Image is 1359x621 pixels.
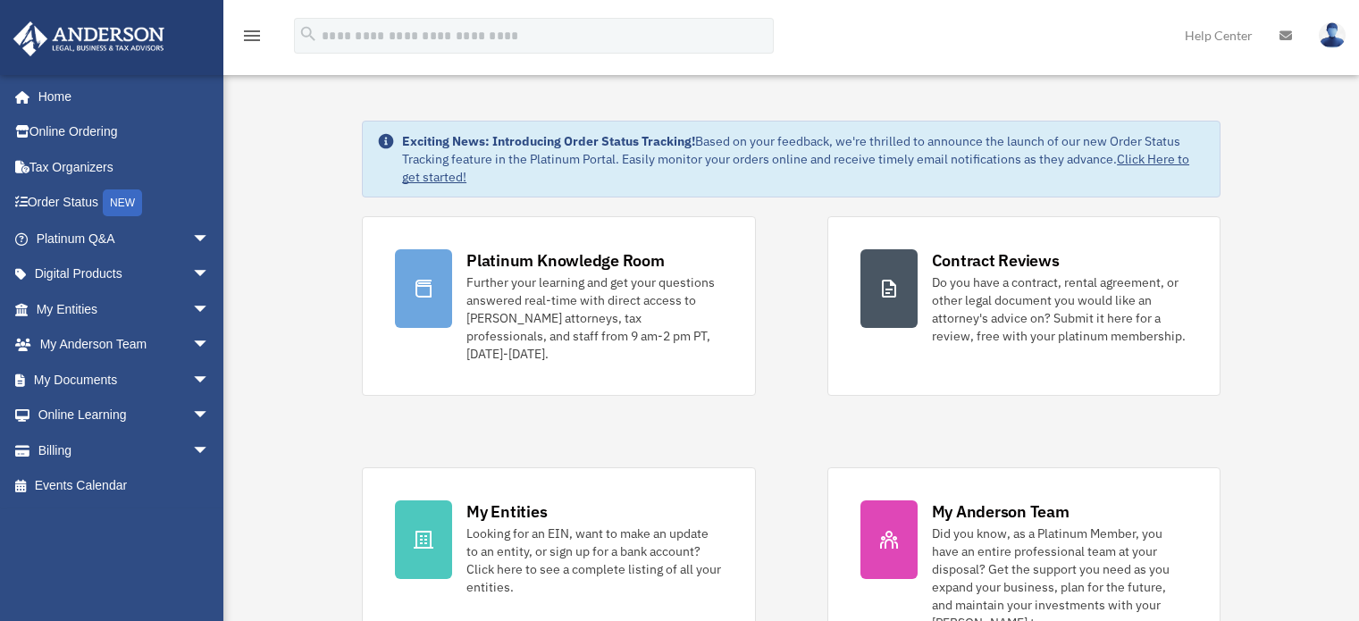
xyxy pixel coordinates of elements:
div: Do you have a contract, rental agreement, or other legal document you would like an attorney's ad... [932,273,1187,345]
a: Digital Productsarrow_drop_down [13,256,237,292]
a: Events Calendar [13,468,237,504]
i: search [298,24,318,44]
div: My Anderson Team [932,500,1070,523]
div: NEW [103,189,142,216]
div: Contract Reviews [932,249,1060,272]
a: My Entitiesarrow_drop_down [13,291,237,327]
a: Click Here to get started! [402,151,1189,185]
span: arrow_drop_down [192,398,228,434]
span: arrow_drop_down [192,291,228,328]
a: Billingarrow_drop_down [13,432,237,468]
a: Contract Reviews Do you have a contract, rental agreement, or other legal document you would like... [827,216,1221,396]
div: My Entities [466,500,547,523]
a: Home [13,79,228,114]
a: My Documentsarrow_drop_down [13,362,237,398]
span: arrow_drop_down [192,327,228,364]
a: Tax Organizers [13,149,237,185]
span: arrow_drop_down [192,432,228,469]
span: arrow_drop_down [192,362,228,399]
span: arrow_drop_down [192,256,228,293]
img: Anderson Advisors Platinum Portal [8,21,170,56]
a: Order StatusNEW [13,185,237,222]
div: Based on your feedback, we're thrilled to announce the launch of our new Order Status Tracking fe... [402,132,1205,186]
div: Platinum Knowledge Room [466,249,665,272]
i: menu [241,25,263,46]
img: User Pic [1319,22,1346,48]
div: Looking for an EIN, want to make an update to an entity, or sign up for a bank account? Click her... [466,524,722,596]
span: arrow_drop_down [192,221,228,257]
div: Further your learning and get your questions answered real-time with direct access to [PERSON_NAM... [466,273,722,363]
a: Platinum Knowledge Room Further your learning and get your questions answered real-time with dire... [362,216,755,396]
a: Platinum Q&Aarrow_drop_down [13,221,237,256]
a: Online Learningarrow_drop_down [13,398,237,433]
a: menu [241,31,263,46]
a: My Anderson Teamarrow_drop_down [13,327,237,363]
a: Online Ordering [13,114,237,150]
strong: Exciting News: Introducing Order Status Tracking! [402,133,695,149]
